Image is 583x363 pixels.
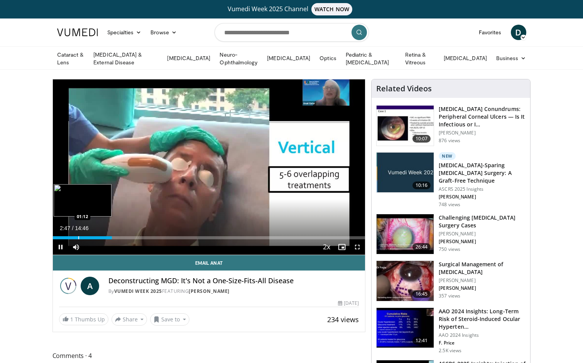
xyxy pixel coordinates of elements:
[112,313,147,326] button: Share
[412,181,431,189] span: 10:16
[215,23,369,42] input: Search topics, interventions
[52,351,366,361] span: Comments 4
[53,239,68,255] button: Pause
[511,25,526,40] a: D
[439,348,461,354] p: 2.5K views
[376,152,526,208] a: 10:16 New [MEDICAL_DATA]-Sparing [MEDICAL_DATA] Surgery: A Graft-Free Technique ASCRS 2025 Insigh...
[146,25,181,40] a: Browse
[350,239,365,255] button: Fullscreen
[439,138,460,144] p: 876 views
[439,308,526,331] h3: AAO 2024 Insights: Long-Term Risk of Steroid-Induced Ocular Hyperten…
[376,214,526,255] a: 26:44 Challenging [MEDICAL_DATA] Surgery Cases [PERSON_NAME] [PERSON_NAME] 750 views
[474,25,506,40] a: Favorites
[412,243,431,251] span: 26:44
[439,194,526,200] p: [PERSON_NAME]
[377,214,434,254] img: 05a6f048-9eed-46a7-93e1-844e43fc910c.150x105_q85_crop-smart_upscale.jpg
[262,50,315,66] a: [MEDICAL_DATA]
[376,84,432,93] h4: Related Videos
[376,260,526,301] a: 16:45 Surgical Management of [MEDICAL_DATA] [PERSON_NAME] [PERSON_NAME] 357 views
[103,25,146,40] a: Specialties
[189,288,230,294] a: [PERSON_NAME]
[150,313,189,326] button: Save to
[315,50,341,66] a: Optics
[58,3,525,15] a: Vumedi Week 2025 ChannelWATCH NOW
[108,277,359,285] h4: Deconstructing MGD: It's Not a One-Size-Fits-All Disease
[439,293,460,299] p: 357 views
[439,105,526,128] h3: [MEDICAL_DATA] Conundrums: Peripheral Corneal Ulcers — Is It Infectious or I…
[439,214,526,229] h3: Challenging [MEDICAL_DATA] Surgery Cases
[377,153,434,193] img: e2db3364-8554-489a-9e60-297bee4c90d2.jpg.150x105_q85_crop-smart_upscale.jpg
[377,106,434,146] img: 5ede7c1e-2637-46cb-a546-16fd546e0e1e.150x105_q85_crop-smart_upscale.jpg
[70,316,73,323] span: 1
[439,277,526,284] p: [PERSON_NAME]
[311,3,352,15] span: WATCH NOW
[68,239,84,255] button: Mute
[81,277,99,295] a: A
[377,261,434,301] img: 7b07ef4f-7000-4ba4-89ad-39d958bbfcae.150x105_q85_crop-smart_upscale.jpg
[439,152,456,160] p: New
[439,186,526,192] p: ASCRS 2025 Insights
[60,225,70,231] span: 2:47
[53,236,365,239] div: Progress Bar
[439,161,526,185] h3: [MEDICAL_DATA]-Sparing [MEDICAL_DATA] Surgery: A Graft-Free Technique
[400,51,439,66] a: Retina & Vitreous
[162,50,215,66] a: [MEDICAL_DATA]
[89,51,162,66] a: [MEDICAL_DATA] & External Disease
[376,308,526,354] a: 12:41 AAO 2024 Insights: Long-Term Risk of Steroid-Induced Ocular Hyperten… AAO 2024 Insights F. ...
[108,288,359,295] div: By FEATURING
[376,105,526,146] a: 10:07 [MEDICAL_DATA] Conundrums: Peripheral Corneal Ulcers — Is It Infectious or I… [PERSON_NAME]...
[439,246,460,252] p: 750 views
[412,337,431,345] span: 12:41
[439,202,460,208] p: 748 views
[57,29,98,36] img: VuMedi Logo
[439,332,526,338] p: AAO 2024 Insights
[327,315,359,324] span: 234 views
[412,290,431,298] span: 16:45
[492,50,531,66] a: Business
[54,184,112,217] img: image.jpeg
[439,239,526,245] p: [PERSON_NAME]
[59,277,78,295] img: Vumedi Week 2025
[377,308,434,348] img: d1bebadf-5ef8-4c82-bd02-47cdd9740fa5.150x105_q85_crop-smart_upscale.jpg
[53,79,365,255] video-js: Video Player
[114,288,162,294] a: Vumedi Week 2025
[439,260,526,276] h3: Surgical Management of [MEDICAL_DATA]
[439,50,492,66] a: [MEDICAL_DATA]
[334,239,350,255] button: Enable picture-in-picture mode
[439,130,526,136] p: [PERSON_NAME]
[52,51,89,66] a: Cataract & Lens
[53,255,365,271] a: Email Anat
[439,285,526,291] p: [PERSON_NAME]
[75,225,88,231] span: 14:46
[412,135,431,143] span: 10:07
[439,340,526,346] p: F. Price
[439,231,526,237] p: [PERSON_NAME]
[59,313,108,325] a: 1 Thumbs Up
[319,239,334,255] button: Playback Rate
[338,300,359,307] div: [DATE]
[215,51,262,66] a: Neuro-Ophthalmology
[341,51,400,66] a: Pediatric & [MEDICAL_DATA]
[72,225,74,231] span: /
